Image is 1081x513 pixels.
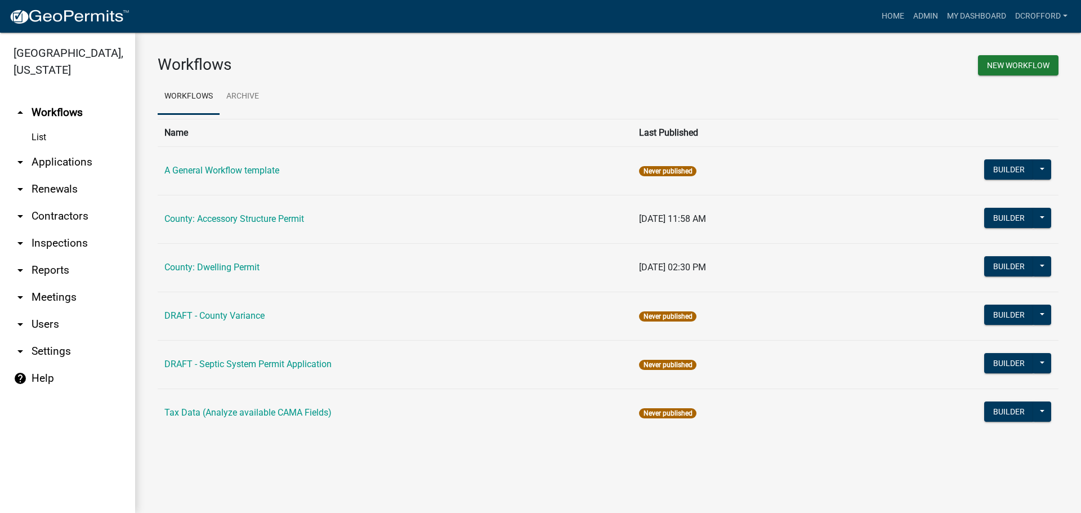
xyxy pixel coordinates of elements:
[14,182,27,196] i: arrow_drop_down
[639,262,706,273] span: [DATE] 02:30 PM
[984,305,1034,325] button: Builder
[639,311,696,322] span: Never published
[639,360,696,370] span: Never published
[220,79,266,115] a: Archive
[14,209,27,223] i: arrow_drop_down
[158,55,600,74] h3: Workflows
[14,345,27,358] i: arrow_drop_down
[978,55,1058,75] button: New Workflow
[164,262,260,273] a: County: Dwelling Permit
[164,165,279,176] a: A General Workflow template
[942,6,1011,27] a: My Dashboard
[164,407,332,418] a: Tax Data (Analyze available CAMA Fields)
[14,372,27,385] i: help
[1011,6,1072,27] a: dcrofford
[877,6,909,27] a: Home
[984,353,1034,373] button: Builder
[14,264,27,277] i: arrow_drop_down
[158,79,220,115] a: Workflows
[14,237,27,250] i: arrow_drop_down
[164,359,332,369] a: DRAFT - Septic System Permit Application
[14,291,27,304] i: arrow_drop_down
[14,155,27,169] i: arrow_drop_down
[14,106,27,119] i: arrow_drop_up
[984,159,1034,180] button: Builder
[984,402,1034,422] button: Builder
[984,256,1034,276] button: Builder
[14,318,27,331] i: arrow_drop_down
[164,213,304,224] a: County: Accessory Structure Permit
[639,213,706,224] span: [DATE] 11:58 AM
[632,119,844,146] th: Last Published
[639,166,696,176] span: Never published
[164,310,265,321] a: DRAFT - County Variance
[639,408,696,418] span: Never published
[984,208,1034,228] button: Builder
[158,119,632,146] th: Name
[909,6,942,27] a: Admin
